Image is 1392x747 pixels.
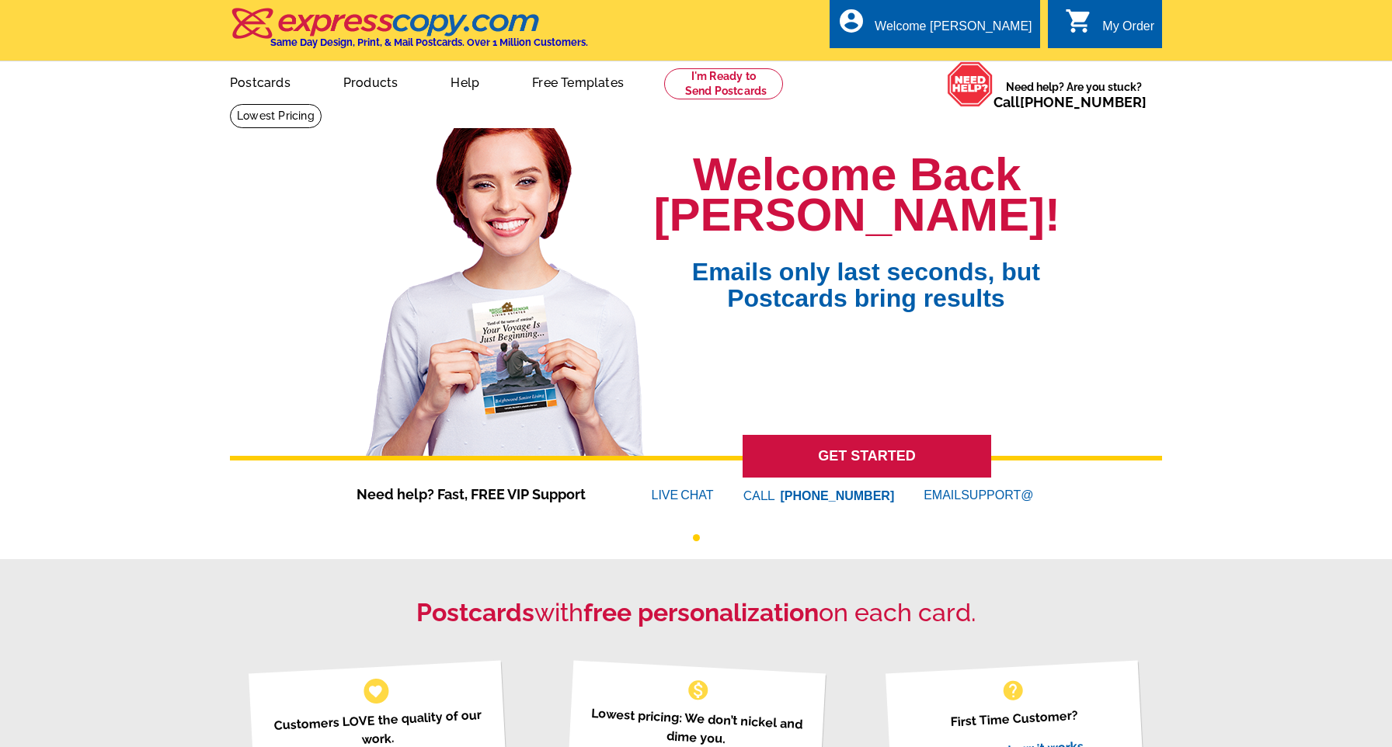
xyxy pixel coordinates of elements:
[367,683,384,699] span: favorite
[1020,94,1147,110] a: [PHONE_NUMBER]
[1102,19,1154,41] div: My Order
[357,484,605,505] span: Need help? Fast, FREE VIP Support
[507,63,649,99] a: Free Templates
[426,63,504,99] a: Help
[875,19,1032,41] div: Welcome [PERSON_NAME]
[652,488,714,502] a: LIVECHAT
[318,63,423,99] a: Products
[230,598,1162,627] h2: with on each card.
[583,598,819,627] strong: free personalization
[1065,7,1093,35] i: shopping_cart
[994,79,1154,110] span: Need help? Are you stuck?
[693,534,700,541] button: 1 of 1
[1065,17,1154,36] a: shopping_cart My Order
[652,486,681,505] font: LIVE
[672,235,1060,311] span: Emails only last seconds, but Postcards bring results
[743,435,991,478] a: GET STARTED
[654,155,1060,235] h1: Welcome Back [PERSON_NAME]!
[1000,678,1025,703] span: help
[994,94,1147,110] span: Call
[230,19,588,48] a: Same Day Design, Print, & Mail Postcards. Over 1 Million Customers.
[205,63,315,99] a: Postcards
[947,61,994,107] img: help
[837,7,865,35] i: account_circle
[961,486,1035,505] font: SUPPORT@
[416,598,534,627] strong: Postcards
[904,704,1123,734] p: First Time Customer?
[686,678,711,703] span: monetization_on
[270,36,588,48] h4: Same Day Design, Print, & Mail Postcards. Over 1 Million Customers.
[357,116,654,456] img: welcome-back-logged-in.png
